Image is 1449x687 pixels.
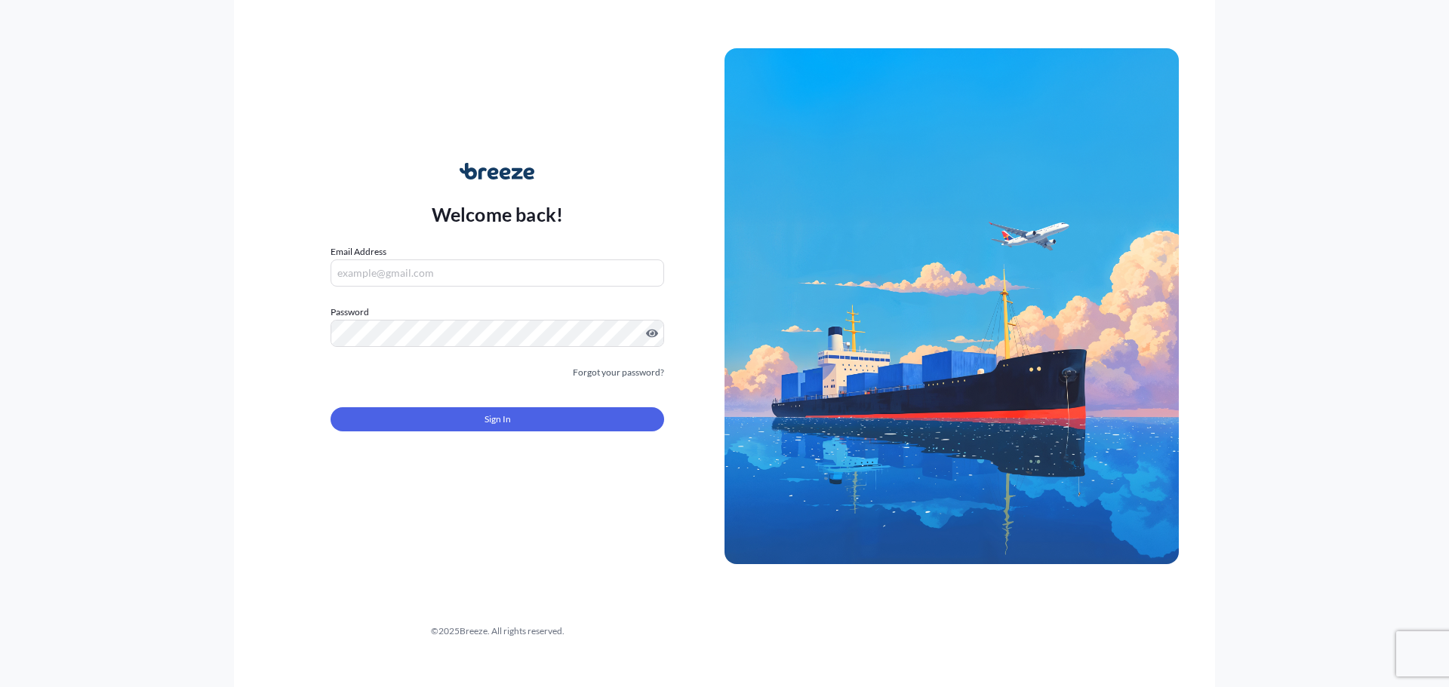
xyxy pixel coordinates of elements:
button: Sign In [331,407,664,431]
img: Ship illustration [724,48,1179,564]
p: Welcome back! [432,202,564,226]
div: © 2025 Breeze. All rights reserved. [270,624,724,639]
span: Sign In [485,412,511,427]
input: example@gmail.com [331,259,664,287]
label: Password [331,305,664,320]
label: Email Address [331,244,386,259]
button: Show password [646,327,658,339]
a: Forgot your password? [573,365,664,380]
